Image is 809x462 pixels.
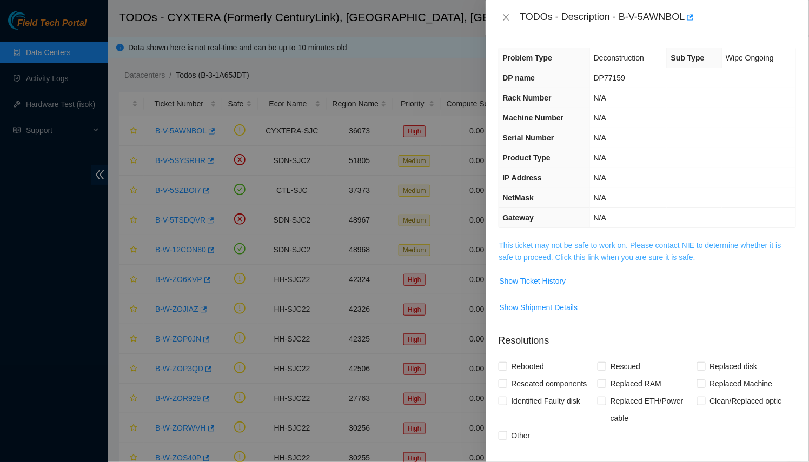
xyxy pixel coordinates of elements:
[594,153,606,162] span: N/A
[606,375,666,392] span: Replaced RAM
[503,93,552,102] span: Rack Number
[594,133,606,142] span: N/A
[499,272,567,290] button: Show Ticket History
[706,375,777,392] span: Replaced Machine
[503,113,564,122] span: Machine Number
[503,53,553,62] span: Problem Type
[706,358,762,375] span: Replaced disk
[507,427,535,444] span: Other
[500,302,578,313] span: Show Shipment Details
[503,73,535,82] span: DP name
[503,173,542,182] span: IP Address
[726,53,774,62] span: Wipe Ongoing
[606,392,697,427] span: Replaced ETH/Power cable
[520,9,796,26] div: TODOs - Description - B-V-5AWNBOL
[671,53,705,62] span: Sub Type
[503,133,554,142] span: Serial Number
[503,193,534,202] span: NetMask
[499,12,514,23] button: Close
[594,53,644,62] span: Deconstruction
[594,93,606,102] span: N/A
[503,153,551,162] span: Product Type
[499,325,796,348] p: Resolutions
[706,392,786,410] span: Clean/Replaced optic
[503,213,534,222] span: Gateway
[507,392,585,410] span: Identified Faulty disk
[500,275,566,287] span: Show Ticket History
[594,113,606,122] span: N/A
[594,173,606,182] span: N/A
[594,193,606,202] span: N/A
[606,358,645,375] span: Rescued
[502,13,510,22] span: close
[594,73,625,82] span: DP77159
[507,358,549,375] span: Rebooted
[499,241,781,262] a: This ticket may not be safe to work on. Please contact NIE to determine whether it is safe to pro...
[507,375,592,392] span: Reseated components
[594,213,606,222] span: N/A
[499,299,579,316] button: Show Shipment Details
